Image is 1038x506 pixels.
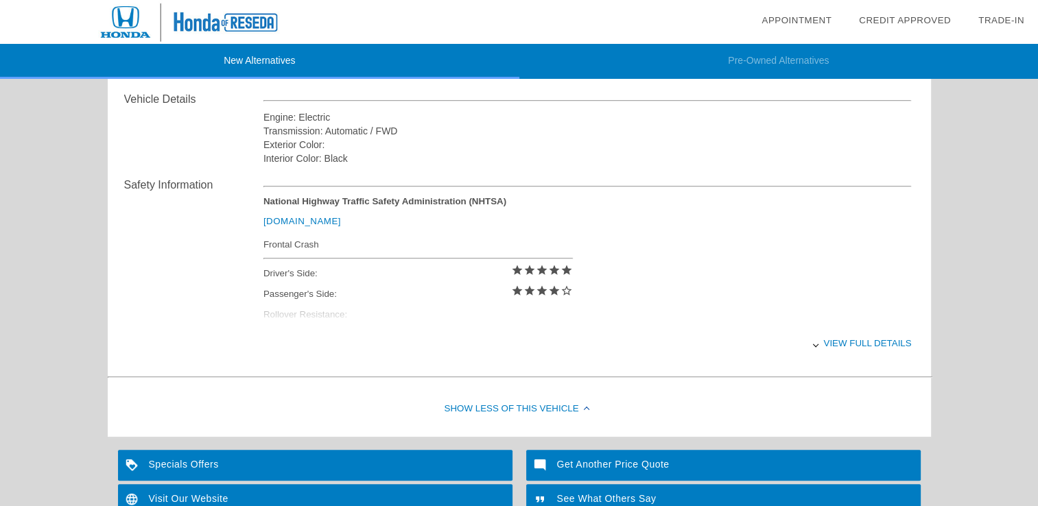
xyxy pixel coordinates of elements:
a: Specials Offers [118,450,512,481]
div: Frontal Crash [263,236,573,253]
i: star [536,264,548,276]
i: star [548,285,561,297]
div: Vehicle Details [124,91,263,108]
i: star [523,285,536,297]
div: Passenger's Side: [263,284,573,304]
div: Transmission: Automatic / FWD [263,124,912,138]
strong: National Highway Traffic Safety Administration (NHTSA) [263,196,506,206]
div: Show Less of this Vehicle [108,382,931,437]
i: star [511,285,523,297]
a: Trade-In [978,15,1024,25]
img: ic_mode_comment_white_24dp_2x.png [526,450,557,481]
div: Interior Color: Black [263,152,912,165]
a: Get Another Price Quote [526,450,921,481]
i: star [523,264,536,276]
div: View full details [263,326,912,360]
i: star [561,264,573,276]
a: Credit Approved [859,15,951,25]
div: Safety Information [124,177,263,193]
i: star [548,264,561,276]
i: star_border [561,285,573,297]
div: Exterior Color: [263,138,912,152]
i: star [511,264,523,276]
i: star [536,285,548,297]
img: ic_loyalty_white_24dp_2x.png [118,450,149,481]
div: Driver's Side: [263,263,573,284]
a: [DOMAIN_NAME] [263,216,341,226]
a: Appointment [762,15,831,25]
div: Engine: Electric [263,110,912,124]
